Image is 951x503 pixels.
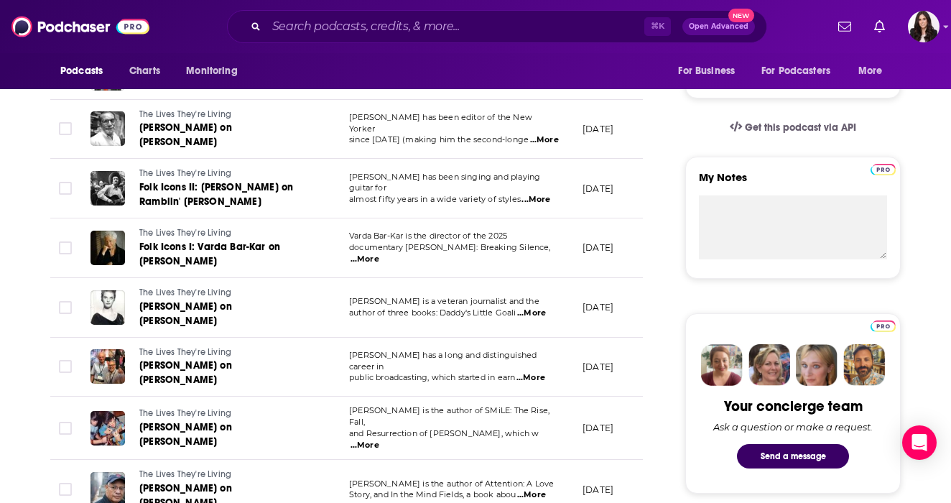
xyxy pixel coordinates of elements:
[266,15,644,38] input: Search podcasts, credits, & more...
[139,300,312,328] a: [PERSON_NAME] on [PERSON_NAME]
[139,469,231,479] span: The Lives They're Living
[139,300,232,327] span: [PERSON_NAME] on [PERSON_NAME]
[139,121,312,149] a: [PERSON_NAME] on [PERSON_NAME]
[728,9,754,22] span: New
[60,61,103,81] span: Podcasts
[349,489,516,499] span: Story, and In the Mind Fields, a book abou
[59,182,72,195] span: Toggle select row
[871,162,896,175] a: Pro website
[139,346,312,359] a: The Lives They're Living
[517,308,546,319] span: ...More
[351,440,379,451] span: ...More
[139,121,232,148] span: [PERSON_NAME] on [PERSON_NAME]
[871,164,896,175] img: Podchaser Pro
[701,344,743,386] img: Sydney Profile
[139,180,312,209] a: Folk Icons II: [PERSON_NAME] on Ramblin' [PERSON_NAME]
[902,425,937,460] div: Open Intercom Messenger
[644,17,671,36] span: ⌘ K
[349,134,529,144] span: since [DATE] (making him the second-longe
[349,194,521,204] span: almost fifty years in a wide variety of styles
[139,109,312,121] a: The Lives They're Living
[752,57,851,85] button: open menu
[689,23,748,30] span: Open Advanced
[349,405,549,427] span: [PERSON_NAME] is the author of SMiLE: The Rise, Fall,
[832,14,857,39] a: Show notifications dropdown
[50,57,121,85] button: open menu
[583,361,613,373] p: [DATE]
[737,444,849,469] button: Send a message
[176,57,256,85] button: open menu
[761,61,830,81] span: For Podcasters
[139,181,293,208] span: Folk Icons II: [PERSON_NAME] on Ramblin' [PERSON_NAME]
[59,483,72,496] span: Toggle select row
[349,428,539,438] span: and Resurrection of [PERSON_NAME], which w
[139,420,312,449] a: [PERSON_NAME] on [PERSON_NAME]
[349,231,507,241] span: Varda Bar-Kar is the director of the 2025
[678,61,735,81] span: For Business
[583,123,613,135] p: [DATE]
[745,121,856,134] span: Get this podcast via API
[120,57,169,85] a: Charts
[59,122,72,135] span: Toggle select row
[349,242,551,252] span: documentary [PERSON_NAME]: Breaking Silence,
[349,308,516,318] span: author of three books: Daddy's Little Goali
[59,241,72,254] span: Toggle select row
[349,172,540,193] span: [PERSON_NAME] has been singing and playing guitar for
[139,167,312,180] a: The Lives They're Living
[139,359,312,387] a: [PERSON_NAME] on [PERSON_NAME]
[583,484,613,496] p: [DATE]
[668,57,753,85] button: open menu
[583,422,613,434] p: [DATE]
[349,372,515,382] span: public broadcasting, which started in earn
[843,344,885,386] img: Jon Profile
[139,228,231,238] span: The Lives They're Living
[59,301,72,314] span: Toggle select row
[139,240,312,269] a: Folk Icons I: Varda Bar-Kar on [PERSON_NAME]
[871,320,896,332] img: Podchaser Pro
[718,110,868,145] a: Get this podcast via API
[139,421,232,448] span: [PERSON_NAME] on [PERSON_NAME]
[530,134,559,146] span: ...More
[139,227,312,240] a: The Lives They're Living
[139,408,231,418] span: The Lives They're Living
[908,11,940,42] img: User Profile
[59,360,72,373] span: Toggle select row
[139,287,231,297] span: The Lives They're Living
[139,168,231,178] span: The Lives They're Living
[139,407,312,420] a: The Lives They're Living
[139,359,232,386] span: [PERSON_NAME] on [PERSON_NAME]
[349,112,532,134] span: [PERSON_NAME] has been editor of the New Yorker
[349,350,537,372] span: [PERSON_NAME] has a long and distinguished career in
[724,397,863,415] div: Your concierge team
[583,183,613,195] p: [DATE]
[11,13,149,40] img: Podchaser - Follow, Share and Rate Podcasts
[517,489,546,501] span: ...More
[848,57,901,85] button: open menu
[858,61,883,81] span: More
[139,287,312,300] a: The Lives They're Living
[139,469,312,481] a: The Lives They're Living
[583,301,613,313] p: [DATE]
[713,421,873,433] div: Ask a question or make a request.
[349,479,554,489] span: [PERSON_NAME] is the author of Attention: A Love
[521,194,550,206] span: ...More
[583,241,613,254] p: [DATE]
[129,61,160,81] span: Charts
[699,170,887,195] label: My Notes
[349,296,539,306] span: [PERSON_NAME] is a veteran journalist and the
[139,241,280,267] span: Folk Icons I: Varda Bar-Kar on [PERSON_NAME]
[351,254,379,265] span: ...More
[516,372,545,384] span: ...More
[748,344,790,386] img: Barbara Profile
[139,109,231,119] span: The Lives They're Living
[796,344,838,386] img: Jules Profile
[139,347,231,357] span: The Lives They're Living
[682,18,755,35] button: Open AdvancedNew
[871,318,896,332] a: Pro website
[908,11,940,42] button: Show profile menu
[868,14,891,39] a: Show notifications dropdown
[227,10,767,43] div: Search podcasts, credits, & more...
[908,11,940,42] span: Logged in as RebeccaShapiro
[59,422,72,435] span: Toggle select row
[186,61,237,81] span: Monitoring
